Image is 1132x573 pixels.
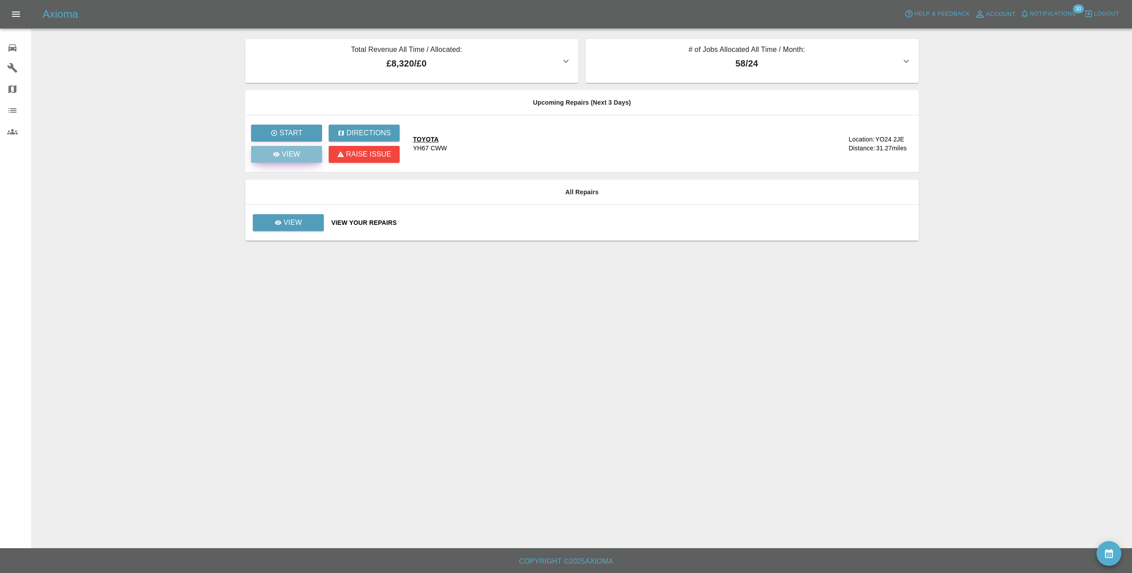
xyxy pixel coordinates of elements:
p: 58 / 24 [593,57,901,70]
div: 31.27 miles [876,144,912,153]
p: # of Jobs Allocated All Time / Month: [593,44,901,57]
p: Start [279,128,303,138]
div: TOYOTA [413,135,447,144]
span: Help & Feedback [914,9,970,19]
button: Total Revenue All Time / Allocated:£8,320/£0 [245,39,578,83]
th: Upcoming Repairs (Next 3 Days) [245,90,919,115]
button: # of Jobs Allocated All Time / Month:58/24 [586,39,919,83]
div: Location: [849,135,874,144]
button: Notifications [1018,7,1078,21]
a: View Your Repairs [331,218,912,227]
button: Logout [1082,7,1121,21]
p: Raise issue [346,149,391,160]
a: TOYOTAYH67 CWW [413,135,803,153]
div: YH67 CWW [413,144,447,153]
a: Location:YO24 2JEDistance:31.27miles [810,135,912,153]
a: View [251,146,322,163]
div: Distance: [849,144,875,153]
h6: Copyright © 2025 Axioma [7,555,1125,568]
div: YO24 2JE [875,135,904,144]
button: Directions [329,125,400,141]
a: View [252,219,324,226]
span: Notifications [1030,9,1076,19]
h5: Axioma [43,7,78,21]
p: Total Revenue All Time / Allocated: [252,44,561,57]
p: View [282,149,300,160]
a: View [253,214,324,231]
p: View [283,217,302,228]
p: £8,320 / £0 [252,57,561,70]
a: Account [972,7,1018,21]
p: Directions [346,128,391,138]
span: 30 [1073,4,1084,13]
span: Account [986,9,1016,20]
span: Logout [1094,9,1119,19]
button: availability [1097,541,1121,566]
th: All Repairs [245,180,919,205]
button: Raise issue [329,146,400,163]
button: Start [251,125,322,141]
button: Open drawer [5,4,27,25]
button: Help & Feedback [902,7,972,21]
